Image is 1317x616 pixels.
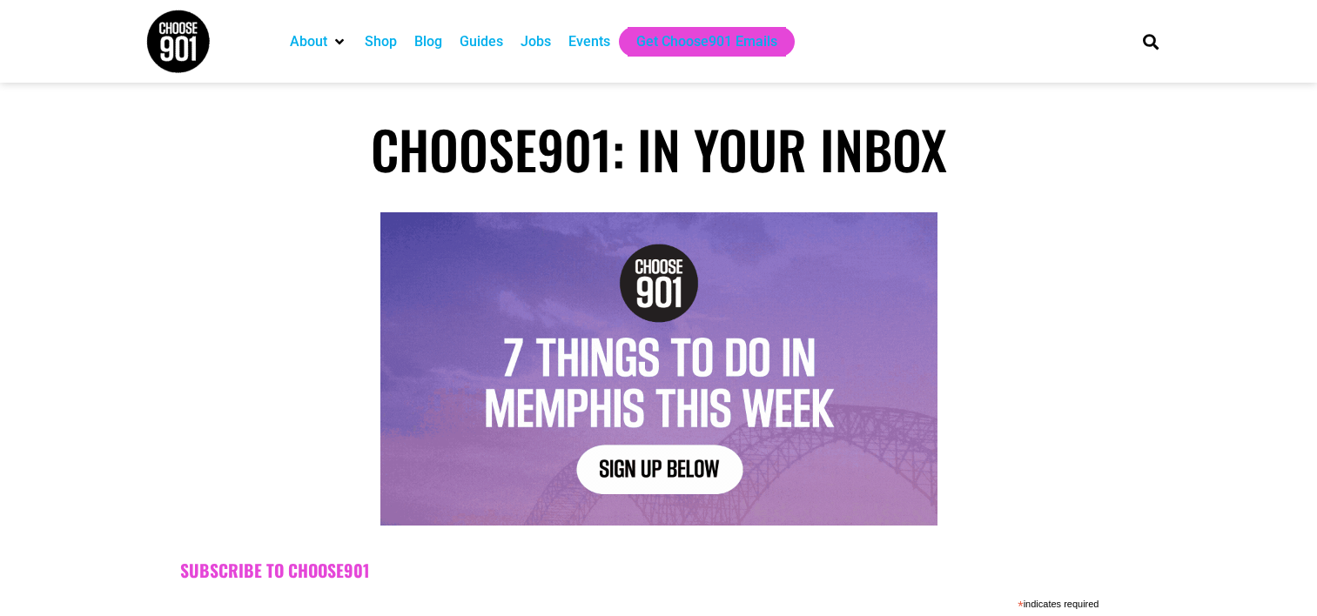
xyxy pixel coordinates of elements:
h1: Choose901: In Your Inbox [145,117,1173,180]
div: indicates required [180,594,1099,611]
nav: Main nav [281,27,1113,57]
a: About [290,31,327,52]
img: Text graphic with "Choose 901" logo. Reads: "7 Things to Do in Memphis This Week. Sign Up Below."... [380,212,937,526]
div: Search [1136,27,1165,56]
a: Events [568,31,610,52]
a: Guides [460,31,503,52]
h2: Subscribe to Choose901 [180,560,1138,581]
a: Shop [365,31,397,52]
a: Jobs [521,31,551,52]
a: Blog [414,31,442,52]
div: About [281,27,356,57]
a: Get Choose901 Emails [636,31,777,52]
